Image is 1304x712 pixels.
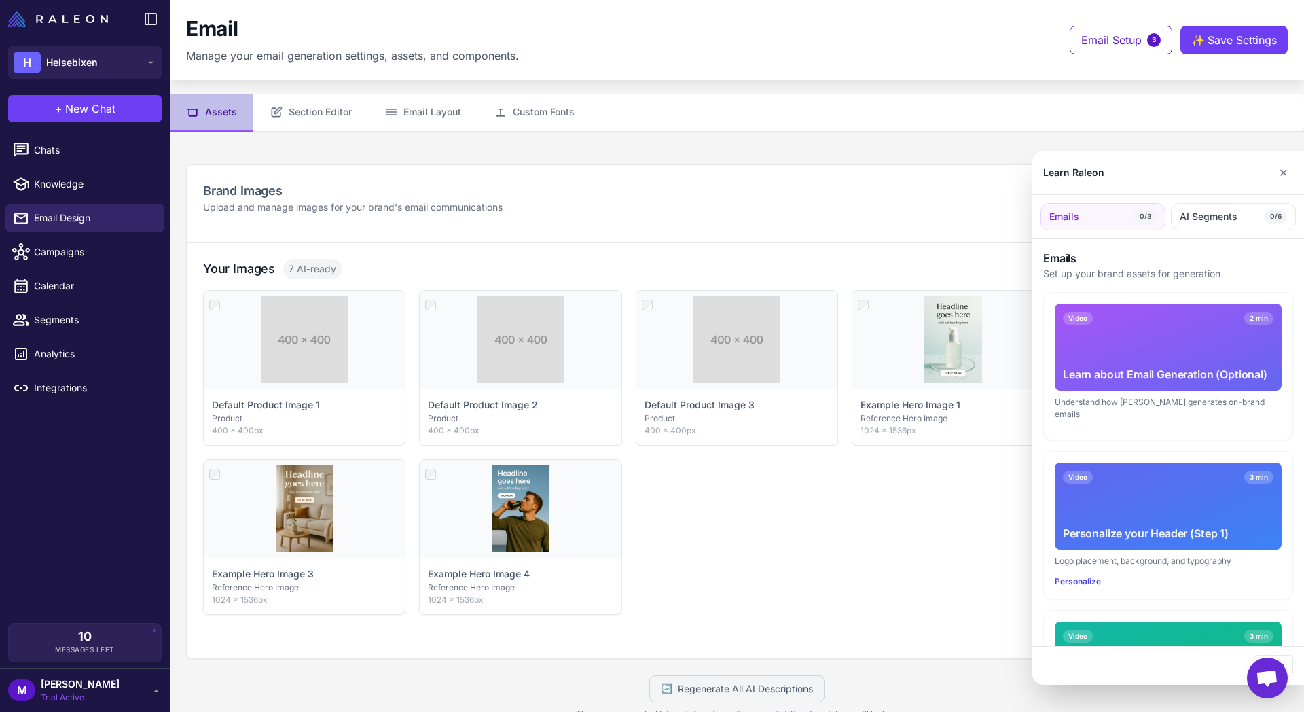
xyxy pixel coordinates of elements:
button: AI Segments0/6 [1171,203,1296,230]
div: Learn about Email Generation (Optional) [1063,366,1273,382]
div: Åben chat [1247,658,1288,698]
span: Video [1063,630,1093,643]
div: Logo placement, background, and typography [1055,555,1282,567]
span: Emails [1049,209,1079,224]
button: Personalize [1055,575,1101,588]
div: Understand how [PERSON_NAME] generates on-brand emails [1055,396,1282,421]
span: 3 min [1244,630,1273,643]
span: Video [1063,471,1093,484]
p: Set up your brand assets for generation [1043,266,1293,281]
span: 0/6 [1265,210,1287,224]
span: Video [1063,312,1093,325]
button: Close [1273,159,1293,186]
button: Close [1254,655,1293,677]
span: 2 min [1244,312,1273,325]
div: Learn Raleon [1043,165,1104,180]
span: 0/3 [1134,210,1157,224]
span: 3 min [1244,471,1273,484]
span: AI Segments [1180,209,1237,224]
button: Emails0/3 [1040,203,1165,230]
h3: Emails [1043,250,1293,266]
div: Personalize your Header (Step 1) [1063,525,1273,541]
